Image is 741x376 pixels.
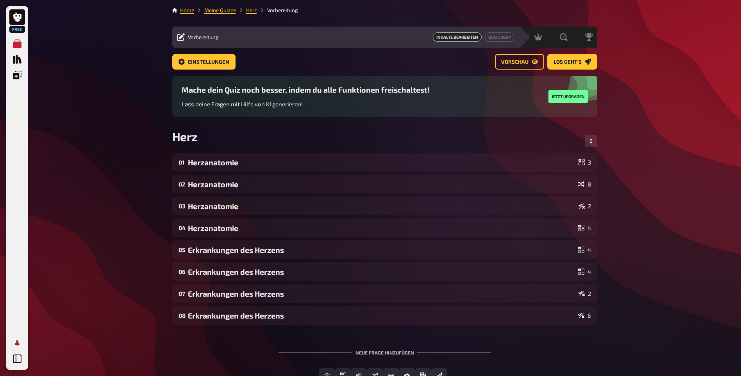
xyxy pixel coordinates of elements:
a: Einstellungen [172,54,236,70]
div: 02 [179,181,185,188]
div: 2 [579,203,591,209]
a: Quiz Sammlung [9,52,25,67]
div: Erkrankungen des Herzens [188,267,575,276]
span: Los geht's [554,59,582,65]
div: 05 [179,246,185,253]
div: 8 [578,181,591,187]
div: 07 [179,290,185,297]
div: Herzanatomie [188,158,575,167]
span: Vorschau [501,59,529,65]
a: Herz [246,7,257,13]
li: Meine Quizze [194,6,236,14]
div: 2 [579,290,591,297]
div: Erkrankungen des Herzens [188,289,575,298]
div: Herzanatomie [188,202,575,211]
div: 4 [578,247,591,253]
div: Erkrankungen des Herzens [188,245,575,254]
div: 01 [179,159,185,166]
div: Herzanatomie [188,224,575,233]
div: 4 [578,225,591,231]
a: Mein Konto [9,335,25,351]
div: 6 [578,312,591,319]
a: Einblendungen [9,67,25,83]
span: Lass deine Fragen mit Hilfe von KI generieren! [182,100,303,107]
div: 08 [179,312,185,319]
button: Jetzt upgraden [548,90,588,103]
a: Los geht's [547,54,597,70]
button: Reihenfolge anpassen [585,135,597,147]
a: Meine Quizze [9,36,25,52]
span: Einstellungen [188,59,229,65]
li: Vorbereitung [257,6,298,14]
div: Erkrankungen des Herzens [188,311,575,320]
h3: Mache dein Quiz noch besser, indem du alle Funktionen freischaltest! [182,85,430,94]
div: 06 [179,268,185,275]
div: 03 [179,202,185,209]
div: Neue Frage hinzufügen [279,337,491,362]
div: Herzanatomie [188,180,575,189]
a: Quiz Lobby [485,32,514,42]
a: Vorschau [495,54,544,70]
div: 04 [179,224,185,231]
span: Vorbereitung [188,34,219,40]
div: 4 [578,269,591,275]
li: Herz [236,6,257,14]
span: Inhalte Bearbeiten [433,32,482,42]
span: Free [10,27,24,32]
span: Herz [172,129,198,143]
div: 3 [579,159,591,165]
li: Home [180,6,194,14]
a: Meine Quizze [204,7,236,13]
a: Home [180,7,194,13]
